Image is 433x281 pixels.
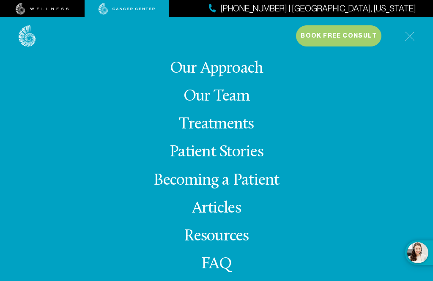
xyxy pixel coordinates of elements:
[184,88,250,105] a: Our Team
[209,3,416,15] a: [PHONE_NUMBER] | [GEOGRAPHIC_DATA], [US_STATE]
[296,25,381,46] button: Book Free Consult
[179,116,254,133] a: Treatments
[99,3,155,15] img: cancer center
[220,3,416,15] span: [PHONE_NUMBER] | [GEOGRAPHIC_DATA], [US_STATE]
[170,144,263,161] a: Patient Stories
[153,172,279,189] a: Becoming a Patient
[16,3,69,15] img: wellness
[201,256,232,273] a: FAQ
[184,228,249,245] a: Resources
[192,200,241,217] a: Articles
[170,60,263,77] a: Our Approach
[405,31,414,41] img: icon-hamburger
[19,25,36,47] img: logo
